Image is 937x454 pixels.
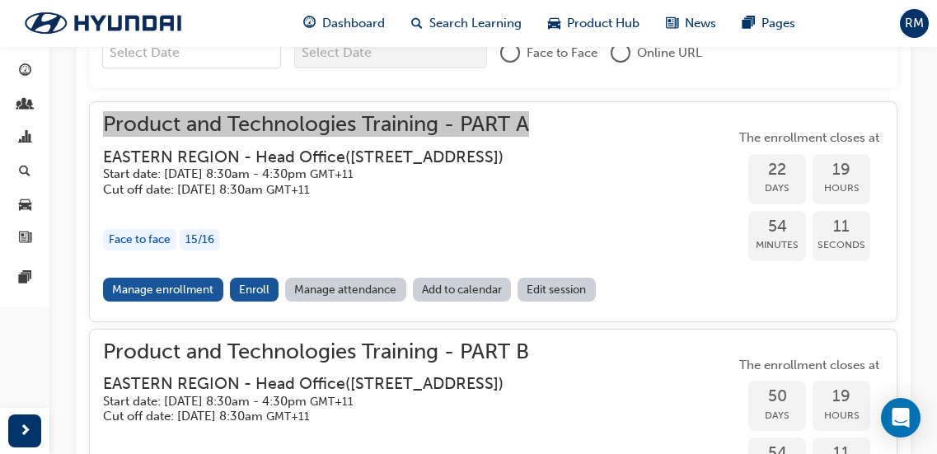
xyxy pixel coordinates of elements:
button: RM [900,9,929,38]
button: Enroll [230,278,279,302]
span: The enrollment closes at [735,129,883,147]
a: Manage enrollment [103,278,223,302]
h5: Start date: [DATE] 8:30am - 4:30pm [103,166,504,182]
span: Minutes [748,236,806,255]
span: Australian Eastern Daylight Time GMT+11 [266,183,310,197]
span: Dashboard [322,14,385,33]
a: search-iconSearch Learning [398,7,535,40]
span: next-icon [19,421,31,442]
a: pages-iconPages [729,7,808,40]
span: 19 [813,387,870,406]
h3: EASTERN REGION - Head Office ( [STREET_ADDRESS] ) [103,147,504,166]
h5: Cut off date: [DATE] 8:30am [103,182,504,198]
h5: Cut off date: [DATE] 8:30am [103,409,504,424]
span: Australian Eastern Daylight Time GMT+11 [266,410,310,424]
a: news-iconNews [653,7,729,40]
span: Product Hub [567,14,640,33]
div: 15 / 16 [180,229,220,251]
span: Product and Technologies Training - PART A [103,115,530,134]
span: people-icon [19,98,31,113]
span: 11 [813,218,870,236]
input: To [294,37,486,68]
a: guage-iconDashboard [290,7,398,40]
span: RM [905,14,924,33]
span: Product and Technologies Training - PART B [103,343,530,362]
span: pages-icon [743,13,755,34]
span: Seconds [813,236,870,255]
img: Trak [8,6,198,40]
span: Online URL [637,44,702,63]
span: Australian Eastern Daylight Time GMT+11 [310,167,354,181]
span: search-icon [411,13,423,34]
span: Search Learning [429,14,522,33]
span: Days [748,406,806,425]
button: Product and Technologies Training - PART AEASTERN REGION - Head Office([STREET_ADDRESS])Start dat... [103,115,883,308]
span: guage-icon [303,13,316,34]
span: news-icon [19,232,31,246]
a: car-iconProduct Hub [535,7,653,40]
span: car-icon [548,13,560,34]
span: 22 [748,161,806,180]
span: 54 [748,218,806,236]
a: Add to calendar [413,278,512,302]
a: Edit session [518,278,596,302]
span: Pages [761,14,795,33]
h5: Start date: [DATE] 8:30am - 4:30pm [103,394,504,410]
span: chart-icon [19,131,31,146]
span: Hours [813,179,870,198]
div: Open Intercom Messenger [881,398,921,438]
span: search-icon [19,165,30,180]
span: Enroll [239,283,269,297]
span: news-icon [666,13,678,34]
span: The enrollment closes at [735,356,883,375]
span: guage-icon [19,64,31,79]
span: 19 [813,161,870,180]
div: Face to face [103,229,176,251]
span: car-icon [19,198,31,213]
input: From [102,37,281,68]
h3: EASTERN REGION - Head Office ( [STREET_ADDRESS] ) [103,374,504,393]
a: Manage attendance [285,278,406,302]
span: Face to Face [527,44,597,63]
span: News [685,14,716,33]
span: pages-icon [19,271,31,286]
span: Days [748,179,806,198]
span: Australian Eastern Daylight Time GMT+11 [310,395,354,409]
span: 50 [748,387,806,406]
span: Hours [813,406,870,425]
